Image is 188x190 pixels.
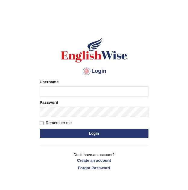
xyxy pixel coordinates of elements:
label: Password [40,100,58,105]
label: Remember me [40,120,72,126]
p: Don't have an account? [40,152,148,170]
a: Forgot Password [40,165,148,171]
h4: Login [40,66,148,76]
a: Create an account [40,158,148,163]
img: Logo of English Wise sign in for intelligent practice with AI [60,36,129,63]
button: Login [40,129,148,138]
label: Username [40,79,59,85]
input: Remember me [40,121,44,125]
